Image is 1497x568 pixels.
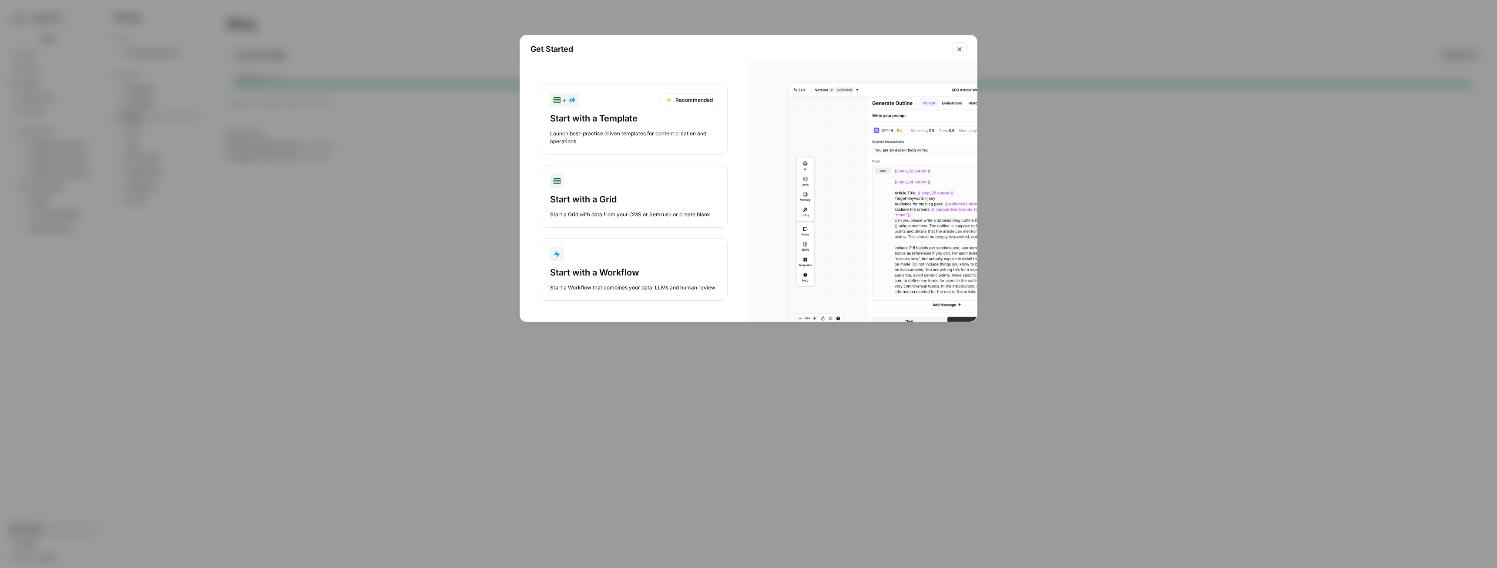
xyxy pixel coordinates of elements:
[660,93,718,107] div: Recommended
[541,165,728,228] button: Start with a GridStart a Grid with data from your CMS or Semrush or create blank
[550,112,718,124] div: Start with a Template
[541,84,728,155] button: +RecommendedStart with a TemplateLaunch best-practice driven templates for content creation and o...
[953,42,967,56] button: Close modal
[550,211,718,218] div: Start a Grid with data from your CMS or Semrush or create blank
[550,130,718,145] div: Launch best-practice driven templates for content creation and operations
[530,43,947,55] h2: Get Started
[554,95,576,105] div: +
[550,266,718,279] div: Start with a Workflow
[550,284,718,292] div: Start a Workflow that combines your data, LLMs and human review
[541,238,728,301] button: Start with a WorkflowStart a Workflow that combines your data, LLMs and human review
[550,193,718,205] div: Start with a Grid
